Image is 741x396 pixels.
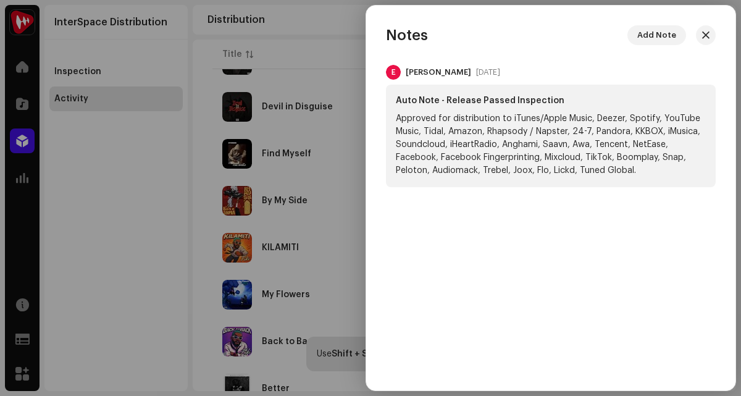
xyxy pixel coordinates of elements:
h3: Notes [386,25,428,45]
button: Add Note [627,25,686,45]
div: Auto Note - Release Passed Inspection [396,95,706,107]
span: Add Note [637,23,676,48]
div: E [386,65,401,80]
div: Approved for distribution to iTunes/Apple Music, Deezer, Spotify, YouTube Music, Tidal, Amazon, R... [396,112,706,177]
div: [DATE] [476,67,500,77]
div: [PERSON_NAME] [406,67,471,77]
